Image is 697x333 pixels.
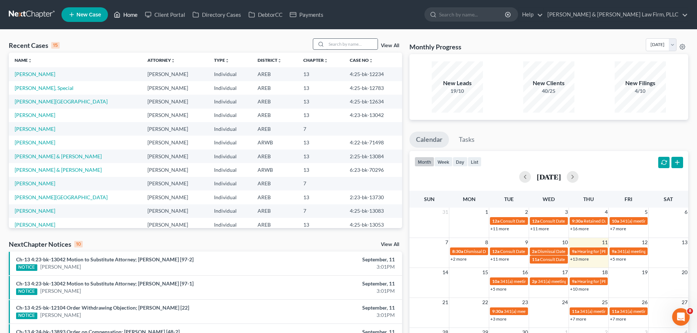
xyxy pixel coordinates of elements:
td: [PERSON_NAME] [142,67,208,81]
td: 4:22-bk-71498 [344,136,402,149]
a: Ch-13 4:25-bk-12104 Order Withdrawing Objection; [PERSON_NAME] [22] [16,304,189,311]
td: AREB [252,177,297,190]
i: unfold_more [28,58,32,63]
a: Tasks [452,132,481,148]
span: 10a [492,279,499,284]
span: Fri [625,196,632,202]
a: [PERSON_NAME] [40,311,81,319]
span: 8:30a [452,249,463,254]
td: AREB [252,67,297,81]
td: Individual [208,81,252,95]
button: month [415,157,434,167]
td: 13 [297,136,344,149]
i: unfold_more [277,58,282,63]
td: [PERSON_NAME] [142,150,208,163]
span: Consult Date for [PERSON_NAME] [540,257,607,262]
span: 27 [681,298,688,307]
input: Search by name... [326,39,378,49]
td: Individual [208,190,252,204]
div: 10 [74,241,83,247]
span: 21 [442,298,449,307]
a: [PERSON_NAME] [15,208,55,214]
span: 341(a) meeting for [PERSON_NAME] [538,279,608,284]
span: 3 [564,208,569,216]
div: September, 11 [273,280,395,287]
i: unfold_more [369,58,373,63]
a: Districtunfold_more [258,57,282,63]
span: Dismissal Date for [PERSON_NAME][GEOGRAPHIC_DATA] [537,249,651,254]
td: [PERSON_NAME] [142,190,208,204]
span: 5 [644,208,648,216]
a: Calendar [409,132,449,148]
div: 3:01PM [273,287,395,295]
span: 11a [612,309,619,314]
td: 7 [297,122,344,136]
span: 2p [532,279,537,284]
a: [PERSON_NAME] [15,222,55,228]
span: 13 [681,238,688,247]
span: 15 [481,268,489,277]
td: AREB [252,122,297,136]
a: Directory Cases [189,8,245,21]
span: 10a [612,218,619,224]
td: ARWB [252,136,297,149]
td: Individual [208,150,252,163]
div: New Filings [615,79,666,87]
div: 3:01PM [273,311,395,319]
a: Client Portal [141,8,189,21]
a: +5 more [490,286,506,292]
span: Hearing for [PERSON_NAME] [577,279,634,284]
span: 18 [601,268,608,277]
span: Sat [664,196,673,202]
td: Individual [208,122,252,136]
a: +11 more [490,256,509,262]
td: AREB [252,81,297,95]
button: day [453,157,468,167]
span: 11a [532,257,539,262]
a: View All [381,43,399,48]
td: Individual [208,204,252,218]
a: [PERSON_NAME] [15,71,55,77]
input: Search by name... [439,8,506,21]
a: [PERSON_NAME] [40,263,81,270]
span: Consult Date for [PERSON_NAME] [540,218,607,224]
div: September, 11 [273,304,395,311]
a: +7 more [610,226,626,231]
div: New Leads [432,79,483,87]
a: [PERSON_NAME] & [PERSON_NAME] [15,153,102,159]
td: ARWB [252,163,297,177]
span: 9a [572,279,577,284]
a: [PERSON_NAME], Special [15,85,74,91]
td: Individual [208,136,252,149]
span: 7 [445,238,449,247]
td: [PERSON_NAME] [142,204,208,218]
span: New Case [76,12,101,18]
td: 2:23-bk-13730 [344,190,402,204]
span: 12a [492,218,499,224]
a: Help [518,8,543,21]
a: DebtorCC [245,8,286,21]
td: 4:25-bk-13083 [344,204,402,218]
td: 13 [297,190,344,204]
span: 14 [442,268,449,277]
a: +16 more [570,226,589,231]
a: +7 more [610,316,626,322]
td: 4:23-bk-13042 [344,109,402,122]
td: 4:25-bk-13053 [344,218,402,231]
span: Tue [504,196,514,202]
h2: [DATE] [537,173,561,181]
span: 4 [604,208,608,216]
td: 13 [297,95,344,108]
span: 341(a) meeting for [PERSON_NAME] [500,279,571,284]
span: 9:30a [492,309,503,314]
a: [PERSON_NAME] [15,126,55,132]
td: AREB [252,218,297,231]
a: Home [110,8,141,21]
td: 13 [297,109,344,122]
span: 20 [681,268,688,277]
a: [PERSON_NAME] & [PERSON_NAME] Law Firm, PLLC [544,8,688,21]
span: Hearing for [PERSON_NAME] [577,249,634,254]
span: Wed [543,196,555,202]
a: [PERSON_NAME] [40,287,81,295]
td: 2:25-bk-13084 [344,150,402,163]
